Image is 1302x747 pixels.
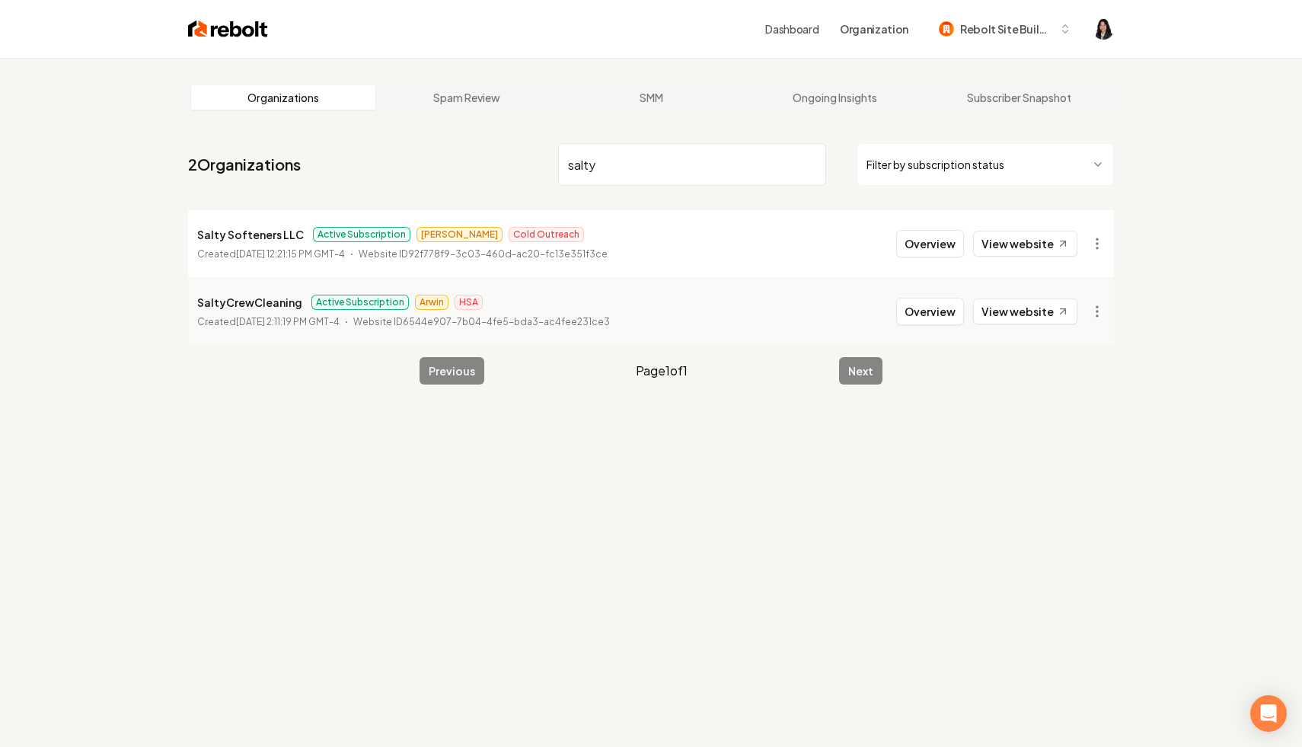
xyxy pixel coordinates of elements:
[359,247,608,262] p: Website ID 92f778f9-3c03-460d-ac20-fc13e351f3ce
[509,227,584,242] span: Cold Outreach
[973,231,1077,257] a: View website
[455,295,483,310] span: HSA
[1093,18,1114,40] img: Haley Paramoure
[1093,18,1114,40] button: Open user button
[311,295,409,310] span: Active Subscription
[558,143,826,186] input: Search by name or ID
[927,85,1111,110] a: Subscriber Snapshot
[896,230,964,257] button: Overview
[831,15,917,43] button: Organization
[191,85,375,110] a: Organizations
[313,227,410,242] span: Active Subscription
[416,227,503,242] span: [PERSON_NAME]
[765,21,819,37] a: Dashboard
[973,298,1077,324] a: View website
[197,293,302,311] p: SaltyCrewCleaning
[559,85,743,110] a: SMM
[188,18,268,40] img: Rebolt Logo
[353,314,610,330] p: Website ID 6544e907-7b04-4fe5-bda3-ac4fee231ce3
[636,362,688,380] span: Page 1 of 1
[960,21,1053,37] span: Rebolt Site Builder
[939,21,954,37] img: Rebolt Site Builder
[743,85,927,110] a: Ongoing Insights
[375,85,560,110] a: Spam Review
[236,316,340,327] time: [DATE] 2:11:19 PM GMT-4
[188,154,301,175] a: 2Organizations
[415,295,448,310] span: Arwin
[896,298,964,325] button: Overview
[1250,695,1287,732] div: Open Intercom Messenger
[197,314,340,330] p: Created
[197,247,345,262] p: Created
[236,248,345,260] time: [DATE] 12:21:15 PM GMT-4
[197,225,304,244] p: Salty Softeners LLC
